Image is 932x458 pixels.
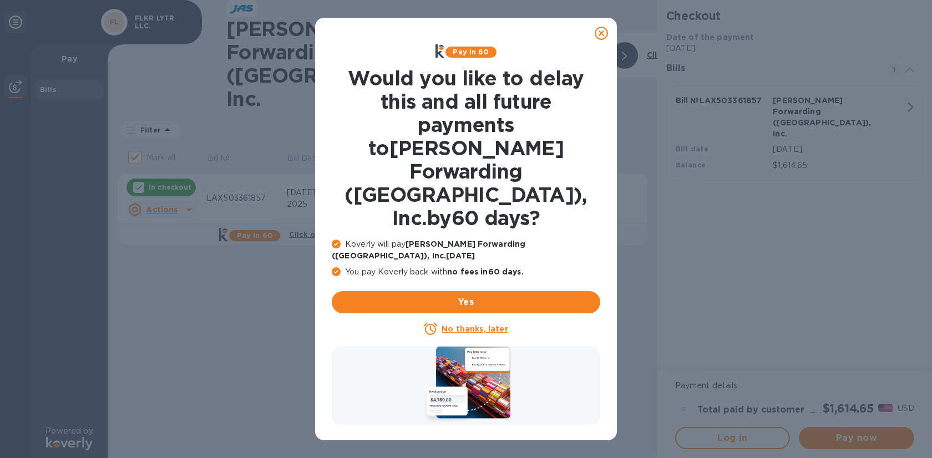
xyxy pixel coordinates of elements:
b: no fees in 60 days . [447,267,523,276]
p: Koverly will pay [332,238,600,262]
h1: Would you like to delay this and all future payments to [PERSON_NAME] Forwarding ([GEOGRAPHIC_DAT... [332,67,600,230]
p: You pay Koverly back with [332,266,600,278]
u: No thanks, later [442,324,508,333]
b: Pay in 60 [453,48,489,56]
button: Yes [332,291,600,313]
b: [PERSON_NAME] Forwarding ([GEOGRAPHIC_DATA]), Inc. [DATE] [332,240,525,260]
span: Yes [341,296,591,309]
